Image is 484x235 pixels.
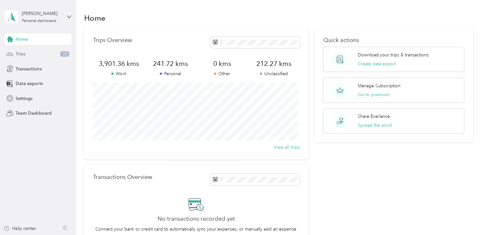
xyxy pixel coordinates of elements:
[358,91,389,98] button: Go to premium
[16,110,51,117] span: Team Dashboard
[16,66,41,72] span: Transactions
[16,95,33,102] span: Settings
[274,144,300,151] button: View all trips
[60,51,69,57] span: 28
[358,52,429,58] p: Download your trips & transactions
[93,70,144,77] p: Work
[358,113,390,120] p: Share Everlance
[323,37,464,44] p: Quick actions
[93,37,132,44] p: Trips Overview
[93,174,152,181] p: Transactions Overview
[84,15,105,21] h1: Home
[158,216,235,222] h2: No transactions recorded yet
[145,59,196,68] span: 241.72 kms
[196,59,248,68] span: 0 kms
[95,226,297,232] p: Connect your bank or credit card to automatically sync your expenses, or manually add an expense.
[22,19,56,23] div: Personal dashboard
[358,122,392,129] button: Spread the word
[448,199,484,235] iframe: Everlance-gr Chat Button Frame
[4,225,36,232] button: Help center
[16,36,28,43] span: Home
[93,59,144,68] span: 3,901.36 kms
[16,80,43,87] span: Data exports
[358,82,400,89] p: Manage Subscription
[196,70,248,77] p: Other
[145,70,196,77] p: Personal
[248,70,300,77] p: Unclassified
[358,61,396,67] button: Create data export
[248,59,300,68] span: 212.27 kms
[22,10,62,17] div: [PERSON_NAME]
[16,51,26,57] span: Trips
